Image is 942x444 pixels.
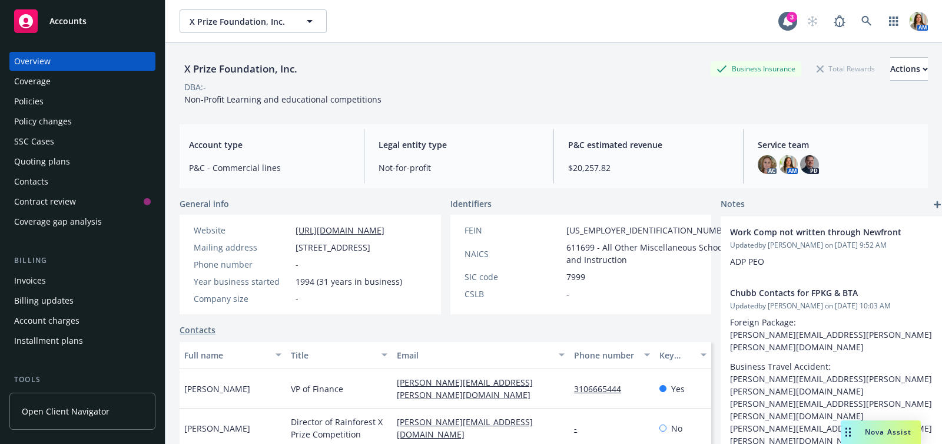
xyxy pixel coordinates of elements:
a: Contacts [180,324,215,336]
a: Coverage [9,72,155,91]
span: Service team [758,139,918,151]
span: Chubb Contacts for FPKG & BTA [730,287,904,299]
a: Policies [9,92,155,111]
div: Billing updates [14,291,74,310]
span: 1994 (31 years in business) [296,275,402,288]
span: Legal entity type [379,139,539,151]
div: Website [194,224,291,236]
div: Tools [9,374,155,386]
img: photo [909,12,928,31]
span: VP of Finance [291,383,343,395]
span: [STREET_ADDRESS] [296,241,370,254]
span: Accounts [49,17,87,26]
div: DBA: - [184,81,206,93]
div: Full name [184,349,268,361]
span: - [296,292,298,305]
p: Foreign Package: [PERSON_NAME][EMAIL_ADDRESS][PERSON_NAME][PERSON_NAME][DOMAIN_NAME] [730,316,935,353]
span: 7999 [566,271,585,283]
div: NAICS [465,248,562,260]
span: Notes [721,198,745,212]
div: Mailing address [194,241,291,254]
div: Title [291,349,375,361]
a: Contract review [9,192,155,211]
span: P&C - Commercial lines [189,162,350,174]
span: Work Comp not written through Newfront [730,226,904,238]
span: ADP PEO [730,256,764,267]
div: Account charges [14,311,79,330]
div: Contacts [14,172,48,191]
div: Overview [14,52,51,71]
span: Director of Rainforest X Prize Competition [291,416,388,440]
span: - [566,288,569,300]
span: [PERSON_NAME] [184,422,250,435]
a: Invoices [9,271,155,290]
div: Drag to move [841,420,855,444]
div: Actions [890,58,928,80]
a: 3106665444 [574,383,631,394]
a: Accounts [9,5,155,38]
button: Title [286,341,393,369]
span: 611699 - All Other Miscellaneous Schools and Instruction [566,241,735,266]
div: FEIN [465,224,562,236]
div: SIC code [465,271,562,283]
span: - [296,258,298,271]
a: Policy changes [9,112,155,131]
button: Full name [180,341,286,369]
a: - [574,423,586,434]
a: [URL][DOMAIN_NAME] [296,225,384,236]
button: Actions [890,57,928,81]
div: Coverage gap analysis [14,212,102,231]
span: Open Client Navigator [22,405,110,417]
a: Report a Bug [828,9,851,33]
button: Nova Assist [841,420,921,444]
a: Contacts [9,172,155,191]
div: Contract review [14,192,76,211]
div: Policy changes [14,112,72,131]
button: Phone number [569,341,654,369]
a: Account charges [9,311,155,330]
a: Coverage gap analysis [9,212,155,231]
span: Updated by [PERSON_NAME] on [DATE] 10:03 AM [730,301,935,311]
span: Identifiers [450,198,492,210]
span: General info [180,198,229,210]
img: photo [800,155,819,174]
span: [PERSON_NAME] [184,383,250,395]
a: Quoting plans [9,152,155,171]
div: Quoting plans [14,152,70,171]
span: X Prize Foundation, Inc. [190,15,291,28]
button: X Prize Foundation, Inc. [180,9,327,33]
div: CSLB [465,288,562,300]
a: Switch app [882,9,905,33]
span: No [671,422,682,435]
div: Policies [14,92,44,111]
div: Phone number [194,258,291,271]
span: Not-for-profit [379,162,539,174]
span: Nova Assist [865,427,911,437]
div: Key contact [659,349,694,361]
div: Email [397,349,552,361]
span: Non-Profit Learning and educational competitions [184,94,382,105]
a: SSC Cases [9,132,155,151]
div: SSC Cases [14,132,54,151]
div: Installment plans [14,331,83,350]
div: Business Insurance [711,61,801,76]
div: Total Rewards [811,61,881,76]
button: Key contact [655,341,711,369]
div: Year business started [194,275,291,288]
span: $20,257.82 [568,162,729,174]
a: [PERSON_NAME][EMAIL_ADDRESS][DOMAIN_NAME] [397,416,533,440]
div: X Prize Foundation, Inc. [180,61,302,77]
a: Start snowing [801,9,824,33]
img: photo [779,155,798,174]
div: Company size [194,292,291,305]
div: Billing [9,255,155,267]
div: Coverage [14,72,51,91]
a: Installment plans [9,331,155,350]
div: Phone number [574,349,636,361]
span: Yes [671,383,685,395]
img: photo [758,155,777,174]
div: 3 [787,12,797,22]
span: P&C estimated revenue [568,139,729,151]
button: Email [392,341,569,369]
span: [US_EMPLOYER_IDENTIFICATION_NUMBER] [566,224,735,236]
